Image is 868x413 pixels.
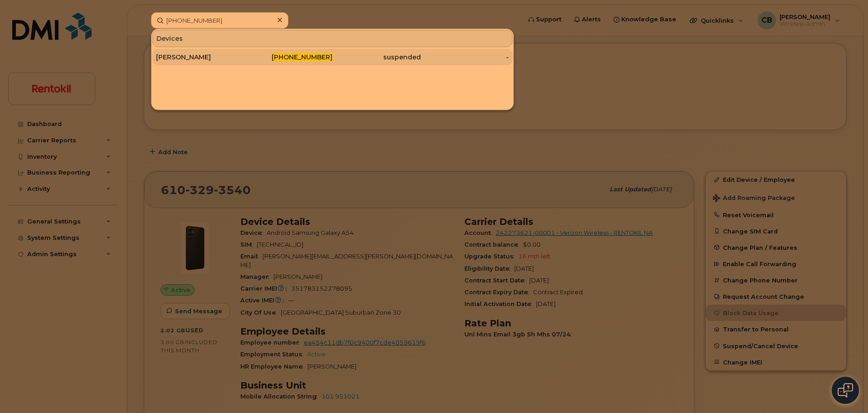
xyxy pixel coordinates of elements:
a: [PERSON_NAME][PHONE_NUMBER]suspended- [152,49,512,65]
img: Open chat [838,383,853,398]
div: - [421,53,509,62]
div: suspended [332,53,421,62]
div: Devices [152,30,512,47]
input: Find something... [151,12,288,29]
div: [PERSON_NAME] [156,53,244,62]
span: [PHONE_NUMBER] [272,53,332,61]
